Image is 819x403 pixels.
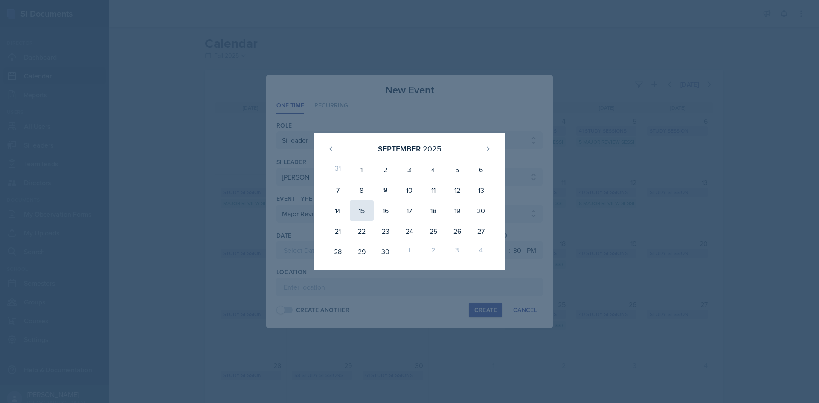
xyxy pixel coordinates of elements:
[421,200,445,221] div: 18
[350,200,374,221] div: 15
[378,143,421,154] div: September
[350,159,374,180] div: 1
[374,180,398,200] div: 9
[374,200,398,221] div: 16
[421,241,445,262] div: 2
[445,221,469,241] div: 26
[374,241,398,262] div: 30
[374,221,398,241] div: 23
[398,221,421,241] div: 24
[445,180,469,200] div: 12
[374,159,398,180] div: 2
[398,200,421,221] div: 17
[398,241,421,262] div: 1
[421,221,445,241] div: 25
[326,221,350,241] div: 21
[421,159,445,180] div: 4
[398,159,421,180] div: 3
[421,180,445,200] div: 11
[469,180,493,200] div: 13
[445,241,469,262] div: 3
[469,241,493,262] div: 4
[469,221,493,241] div: 27
[445,159,469,180] div: 5
[423,143,441,154] div: 2025
[326,180,350,200] div: 7
[350,221,374,241] div: 22
[469,159,493,180] div: 6
[326,159,350,180] div: 31
[445,200,469,221] div: 19
[350,241,374,262] div: 29
[350,180,374,200] div: 8
[326,200,350,221] div: 14
[326,241,350,262] div: 28
[469,200,493,221] div: 20
[398,180,421,200] div: 10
